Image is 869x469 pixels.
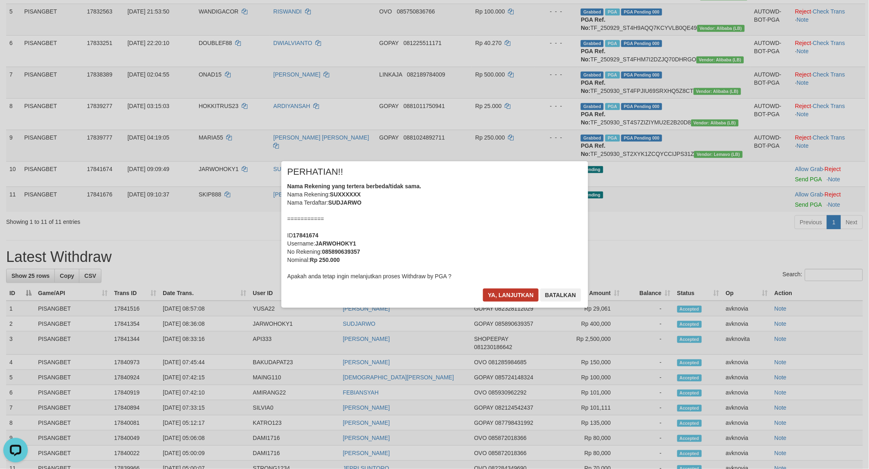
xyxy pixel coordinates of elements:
b: SUDJARWO [328,199,362,206]
div: Nama Rekening: Nama Terdaftar: =========== ID Username: No Rekening: Nominal: Apakah anda tetap i... [287,182,582,280]
b: Rp 250.000 [310,257,340,263]
b: SUXXXXXX [330,191,361,198]
span: PERHATIAN!! [287,168,344,176]
button: Batalkan [540,289,581,302]
button: Ya, lanjutkan [483,289,539,302]
b: 085890639357 [322,248,360,255]
button: Open LiveChat chat widget [3,3,28,28]
b: 17841674 [293,232,319,239]
b: Nama Rekening yang tertera berbeda/tidak sama. [287,183,422,189]
b: JARWOHOKY1 [315,240,356,247]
